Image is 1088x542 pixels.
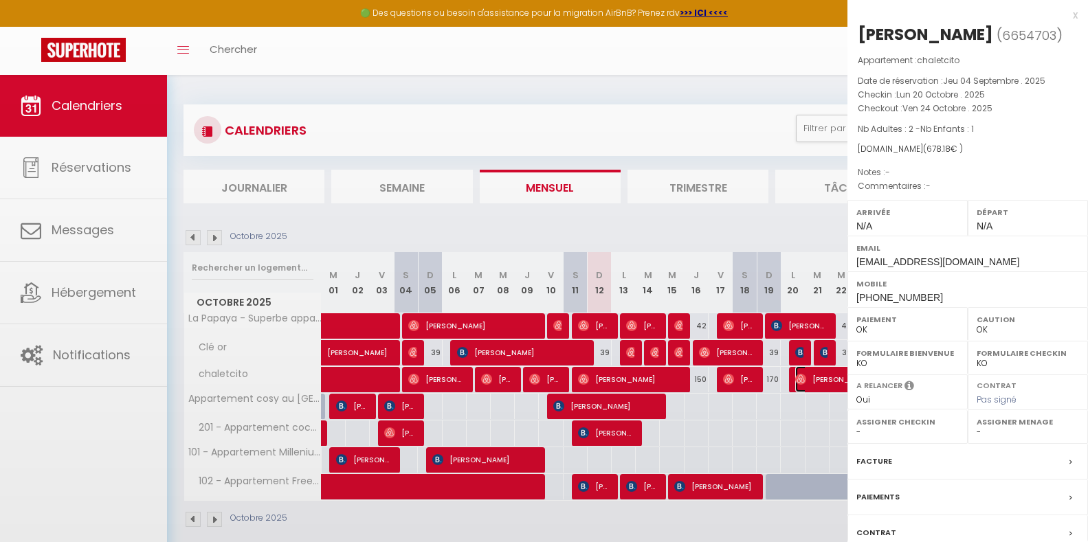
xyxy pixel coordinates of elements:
[997,25,1063,45] span: ( )
[858,166,1078,179] p: Notes :
[858,143,1078,156] div: [DOMAIN_NAME]
[856,526,896,540] label: Contrat
[977,221,992,232] span: N/A
[856,380,902,392] label: A relancer
[856,221,872,232] span: N/A
[856,205,959,219] label: Arrivée
[926,143,951,155] span: 678.18
[977,346,1079,360] label: Formulaire Checkin
[856,277,1079,291] label: Mobile
[858,74,1078,88] p: Date de réservation :
[920,123,974,135] span: Nb Enfants : 1
[1002,27,1056,44] span: 6654703
[858,88,1078,102] p: Checkin :
[977,313,1079,326] label: Caution
[977,415,1079,429] label: Assigner Menage
[856,313,959,326] label: Paiement
[856,490,900,504] label: Paiements
[858,23,993,45] div: [PERSON_NAME]
[856,292,943,303] span: [PHONE_NUMBER]
[856,454,892,468] label: Facture
[858,123,974,135] span: Nb Adultes : 2 -
[902,102,992,114] span: Ven 24 Octobre . 2025
[856,241,1079,255] label: Email
[858,179,1078,193] p: Commentaires :
[917,54,959,66] span: chaletcito
[943,75,1045,87] span: Jeu 04 Septembre . 2025
[858,54,1078,67] p: Appartement :
[885,166,890,178] span: -
[904,380,914,395] i: Sélectionner OUI si vous souhaiter envoyer les séquences de messages post-checkout
[847,7,1078,23] div: x
[896,89,985,100] span: Lun 20 Octobre . 2025
[858,102,1078,115] p: Checkout :
[977,394,1017,405] span: Pas signé
[926,180,931,192] span: -
[923,143,963,155] span: ( € )
[856,346,959,360] label: Formulaire Bienvenue
[977,205,1079,219] label: Départ
[977,380,1017,389] label: Contrat
[856,256,1019,267] span: [EMAIL_ADDRESS][DOMAIN_NAME]
[856,415,959,429] label: Assigner Checkin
